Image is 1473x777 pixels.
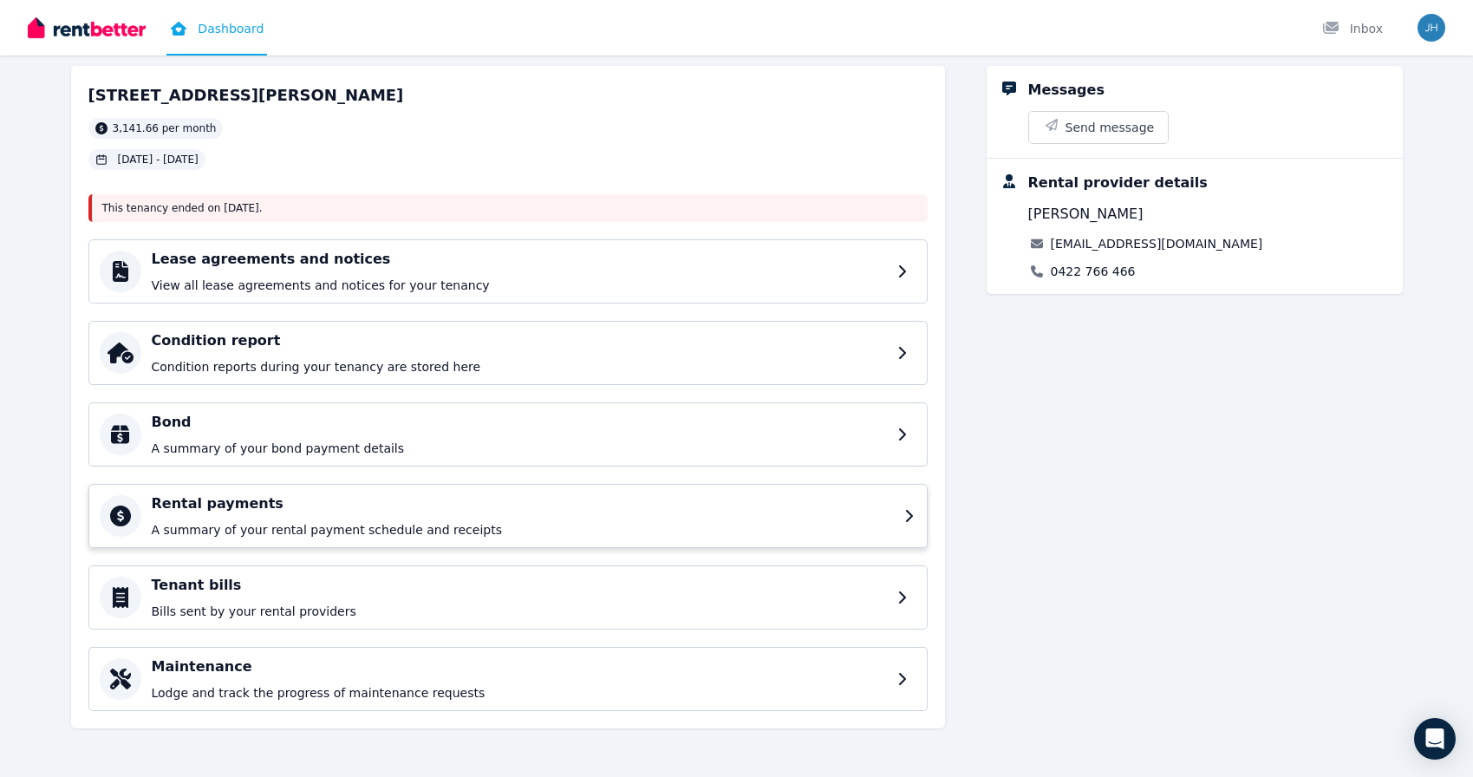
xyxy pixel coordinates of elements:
a: 0422 766 466 [1051,263,1136,280]
button: Send message [1029,112,1169,143]
img: Jhon Stiven Suarez Franco [1418,14,1445,42]
p: A summary of your rental payment schedule and receipts [152,521,894,539]
h4: Condition report [152,330,887,351]
div: Rental provider details [1028,173,1208,193]
p: Lodge and track the progress of maintenance requests [152,684,887,702]
span: [PERSON_NAME] [1028,204,1144,225]
div: Messages [1028,80,1105,101]
p: Condition reports during your tenancy are stored here [152,358,887,375]
h4: Maintenance [152,656,887,677]
div: Inbox [1322,20,1383,37]
h4: Tenant bills [152,575,887,596]
img: RentBetter [28,15,146,41]
span: 3,141.66 per month [113,121,217,135]
p: View all lease agreements and notices for your tenancy [152,277,887,294]
div: Open Intercom Messenger [1414,718,1456,760]
h2: [STREET_ADDRESS][PERSON_NAME] [88,83,404,108]
p: Bills sent by your rental providers [152,603,887,620]
h4: Rental payments [152,493,894,514]
span: Send message [1066,119,1155,136]
h4: Lease agreements and notices [152,249,887,270]
p: A summary of your bond payment details [152,440,887,457]
h4: Bond [152,412,887,433]
div: This tenancy ended on [DATE] . [88,194,928,222]
span: [DATE] - [DATE] [118,153,199,166]
a: [EMAIL_ADDRESS][DOMAIN_NAME] [1051,235,1263,252]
